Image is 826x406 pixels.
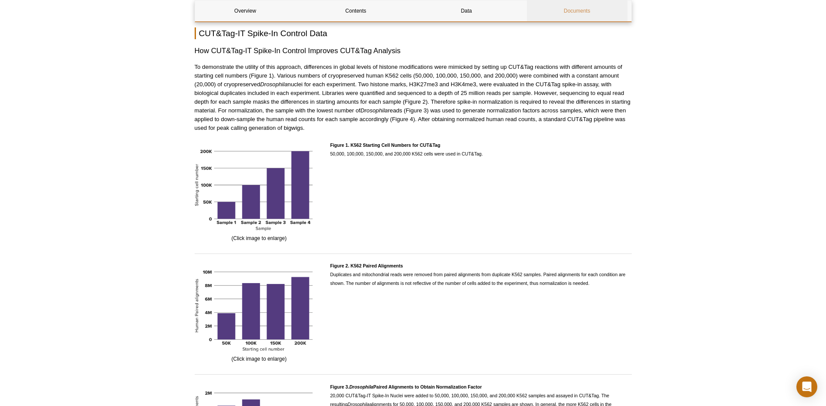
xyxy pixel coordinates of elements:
p: To demonstrate the utility of this approach, differences in global levels of histone modification... [195,63,632,132]
a: Data [416,0,517,21]
strong: Figure 1. K562 Starting Cell Numbers for CUT&Tag [330,142,440,148]
h3: How CUT&Tag-IT Spike-In Control Improves CUT&Tag Analysis [195,46,632,56]
div: (Click image to enlarge) [195,261,324,363]
a: Overview [195,0,296,21]
span: Duplicates and mitochondrial reads were removed from paired alignments from duplicate K562 sample... [330,263,625,286]
strong: Figure 3. Paired Alignments to Obtain Normalization Factor [330,384,482,389]
a: Documents [527,0,627,21]
div: (Click image to enlarge) [195,141,324,243]
em: Drosophila [361,107,388,114]
em: Drosophila [349,384,373,389]
img: K562 Starting Cell Numbers for CUT&Tag [195,141,324,231]
img: K562 Paired Alignments [195,261,324,352]
span: 50,000, 100,000, 150,000, and 200,000 K562 cells were used in CUT&Tag. [330,142,483,156]
em: Drosophila [260,81,288,88]
div: Open Intercom Messenger [796,376,817,397]
a: Contents [306,0,406,21]
h2: CUT&Tag-IT Spike-In Control Data [195,27,632,39]
strong: Figure 2. K562 Paired Alignments [330,263,403,268]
